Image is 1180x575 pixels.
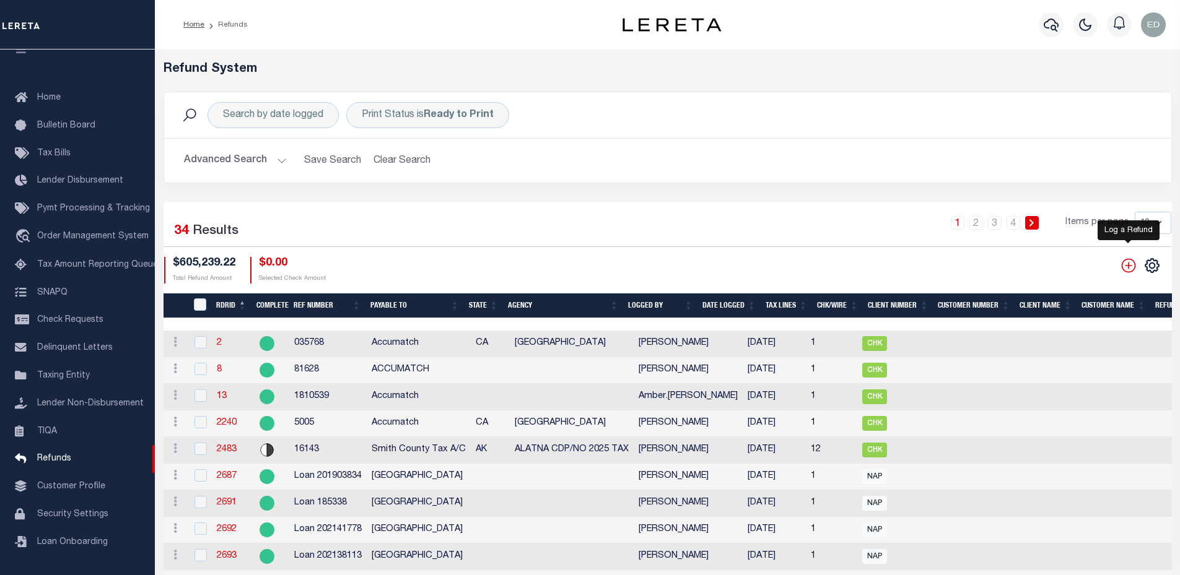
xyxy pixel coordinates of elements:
[806,331,857,357] td: 1
[862,496,887,511] span: NAP
[1015,293,1077,319] th: Client Name: activate to sort column ascending
[289,517,367,543] td: Loan 202141778
[37,344,113,352] span: Delinquent Letters
[367,464,471,490] td: [GEOGRAPHIC_DATA]
[217,445,237,454] a: 2483
[806,464,857,490] td: 1
[969,216,983,230] a: 2
[37,454,71,463] span: Refunds
[862,416,887,431] span: CHK
[289,543,367,570] td: Loan 202138113
[289,331,367,357] td: 035768
[367,357,471,384] td: ACCUMATCH
[15,229,35,245] i: travel_explore
[217,551,237,560] a: 2693
[503,293,623,319] th: Agency: activate to sort column ascending
[37,261,158,269] span: Tax Amount Reporting Queue
[862,363,887,378] span: CHK
[806,543,857,570] td: 1
[217,472,237,480] a: 2687
[471,331,510,357] td: CA
[697,293,761,319] th: Date Logged: activate to sort column ascending
[743,464,806,490] td: [DATE]
[164,62,1172,77] h5: Refund System
[173,274,235,283] p: Total Refund Amount
[743,543,806,570] td: [DATE]
[743,384,806,410] td: [DATE]
[204,19,248,30] li: Refunds
[634,517,743,543] td: [PERSON_NAME]
[289,464,367,490] td: Loan 201903834
[806,517,857,543] td: 1
[634,464,743,490] td: [PERSON_NAME]
[634,410,743,437] td: [PERSON_NAME]
[634,384,743,410] td: Amber.[PERSON_NAME]
[862,549,887,564] span: NAP
[806,357,857,384] td: 1
[863,293,933,319] th: Client Number: activate to sort column ascending
[951,216,964,230] a: 1
[862,443,887,457] span: CHK
[37,176,123,185] span: Lender Disbursement
[471,437,510,464] td: AK
[1007,216,1020,230] a: 4
[1077,293,1150,319] th: Customer Name: activate to sort column ascending
[634,437,743,464] td: [PERSON_NAME]
[812,293,863,319] th: Chk/Wire: activate to sort column ascending
[634,357,743,384] td: [PERSON_NAME]
[37,288,68,296] span: SNAPQ
[173,257,235,270] h4: $605,239.22
[367,490,471,517] td: [GEOGRAPHIC_DATA]
[193,222,238,241] label: Results
[743,490,806,517] td: [DATE]
[806,490,857,517] td: 1
[217,339,222,347] a: 2
[510,410,634,437] td: [GEOGRAPHIC_DATA]
[289,490,367,517] td: Loan 185338
[1098,220,1160,240] div: Log a Refund
[259,257,326,270] h4: $0.00
[806,384,857,410] td: 1
[289,384,367,410] td: 1810539
[634,490,743,517] td: [PERSON_NAME]
[1141,12,1166,37] img: svg+xml;base64,PHN2ZyB4bWxucz0iaHR0cDovL3d3dy53My5vcmcvMjAwMC9zdmciIHBvaW50ZXItZXZlbnRzPSJub25lIi...
[1065,216,1129,230] span: Items per page
[37,399,144,408] span: Lender Non-Disbursement
[217,418,237,427] a: 2240
[806,410,857,437] td: 1
[369,149,436,173] button: Clear Search
[634,331,743,357] td: [PERSON_NAME]
[623,293,697,319] th: Logged By: activate to sort column ascending
[37,204,150,213] span: Pymt Processing & Tracking
[464,293,503,319] th: State: activate to sort column ascending
[289,293,365,319] th: Ref Number: activate to sort column ascending
[743,517,806,543] td: [DATE]
[217,525,237,534] a: 2692
[367,543,471,570] td: [GEOGRAPHIC_DATA]
[743,331,806,357] td: [DATE]
[365,293,464,319] th: Payable To: activate to sort column ascending
[634,543,743,570] td: [PERSON_NAME]
[743,357,806,384] td: [DATE]
[37,93,61,102] span: Home
[259,274,326,283] p: Selected Check Amount
[346,102,509,128] div: Print Status is
[862,389,887,404] span: CHK
[186,293,211,319] th: RefundDepositRegisterID
[37,371,90,380] span: Taxing Entity
[289,437,367,464] td: 16143
[208,102,339,128] div: Search by date logged
[217,365,222,374] a: 8
[623,18,722,32] img: logo-dark.svg
[289,410,367,437] td: 5005
[211,293,251,319] th: RDRID: activate to sort column descending
[37,538,108,547] span: Loan Onboarding
[933,293,1015,319] th: Customer Number: activate to sort column ascending
[862,336,887,351] span: CHK
[367,331,471,357] td: Accumatch
[806,437,857,464] td: 12
[761,293,812,319] th: Tax Lines: activate to sort column ascending
[37,232,149,241] span: Order Management System
[37,149,71,158] span: Tax Bills
[862,469,887,484] span: NAP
